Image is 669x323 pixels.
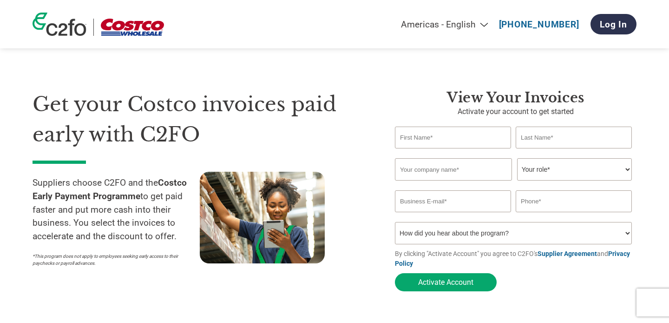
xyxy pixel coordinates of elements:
div: Inavlid Phone Number [516,213,632,218]
img: c2fo logo [33,13,86,36]
select: Title/Role [517,158,632,181]
strong: Costco Early Payment Programme [33,177,187,202]
h3: View your invoices [395,89,636,106]
input: First Name* [395,127,511,148]
img: Costco [101,19,164,36]
a: Supplier Agreement [538,250,597,257]
img: supply chain worker [200,172,325,263]
p: Activate your account to get started [395,106,636,117]
p: *This program does not apply to employees seeking early access to their paychecks or payroll adva... [33,253,190,267]
a: [PHONE_NUMBER] [499,19,579,30]
h1: Get your Costco invoices paid early with C2FO [33,89,367,149]
input: Last Name* [516,127,632,148]
div: Invalid last name or last name is too long [516,149,632,155]
a: Log In [590,14,636,34]
div: Inavlid Email Address [395,213,511,218]
p: Suppliers choose C2FO and the to get paid faster and put more cash into their business. You selec... [33,176,200,243]
div: Invalid first name or first name is too long [395,149,511,155]
p: By clicking "Activate Account" you agree to C2FO's and [395,249,636,269]
div: Invalid company name or company name is too long [395,182,632,187]
input: Your company name* [395,158,512,181]
input: Phone* [516,190,632,212]
input: Invalid Email format [395,190,511,212]
button: Activate Account [395,273,497,291]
